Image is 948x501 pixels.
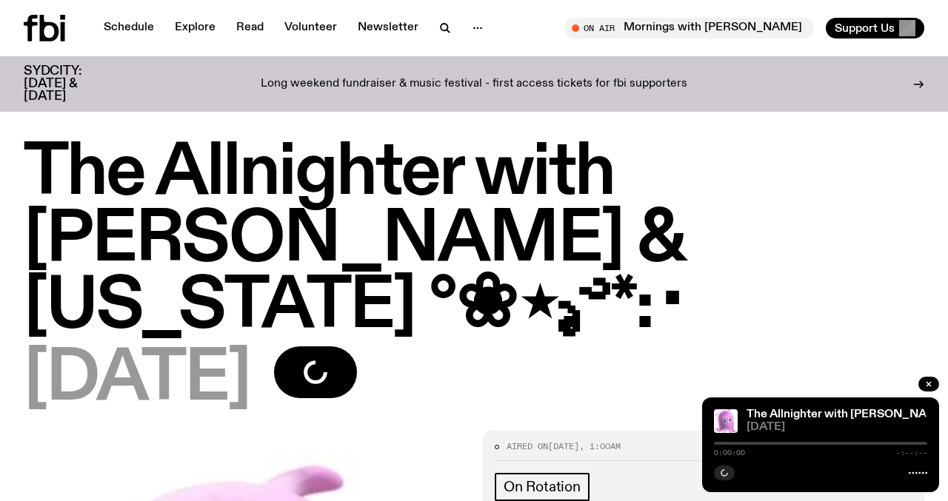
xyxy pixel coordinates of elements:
[507,440,548,452] span: Aired on
[714,409,738,433] img: An animated image of a pink squid named pearl from Nemo.
[24,65,118,103] h3: SYDCITY: [DATE] & [DATE]
[24,346,250,413] span: [DATE]
[24,141,924,340] h1: The Allnighter with [PERSON_NAME] & [US_STATE] °❀⋆.ೃ࿔*:･
[504,479,581,495] span: On Rotation
[227,18,273,38] a: Read
[747,422,927,433] span: [DATE]
[548,440,579,452] span: [DATE]
[495,473,590,501] a: On Rotation
[714,449,745,457] span: 0:00:00
[896,449,927,457] span: -:--:--
[349,18,427,38] a: Newsletter
[95,18,163,38] a: Schedule
[835,21,895,35] span: Support Us
[579,440,621,452] span: , 1:00am
[276,18,346,38] a: Volunteer
[826,18,924,38] button: Support Us
[261,78,687,91] p: Long weekend fundraiser & music festival - first access tickets for fbi supporters
[564,18,814,38] button: On AirMornings with [PERSON_NAME]
[166,18,224,38] a: Explore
